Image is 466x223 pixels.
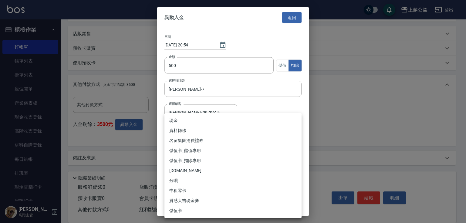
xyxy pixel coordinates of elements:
li: [DOMAIN_NAME] [164,166,302,176]
li: 儲值卡_扣除專用 [164,156,302,166]
li: 中租零卡 [164,186,302,196]
li: 儲值卡 [164,206,302,216]
li: 名留集團消費禮券 [164,136,302,146]
li: 現金 [164,116,302,126]
li: 分唄 [164,176,302,186]
li: 質感大吉現金券 [164,196,302,206]
li: 儲值卡_儲值專用 [164,146,302,156]
li: 資料轉移 [164,126,302,136]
